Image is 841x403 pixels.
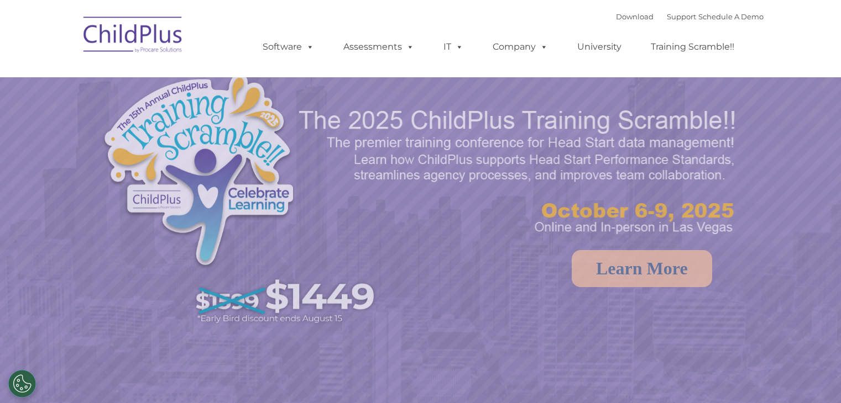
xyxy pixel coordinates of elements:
a: Learn More [572,250,712,287]
a: Training Scramble!! [640,36,745,58]
a: Software [252,36,325,58]
a: IT [432,36,474,58]
a: Assessments [332,36,425,58]
button: Cookies Settings [8,370,36,397]
img: ChildPlus by Procare Solutions [78,9,189,64]
a: Schedule A Demo [698,12,764,21]
a: Support [667,12,696,21]
a: Download [616,12,654,21]
font: | [616,12,764,21]
a: University [566,36,633,58]
a: Company [482,36,559,58]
